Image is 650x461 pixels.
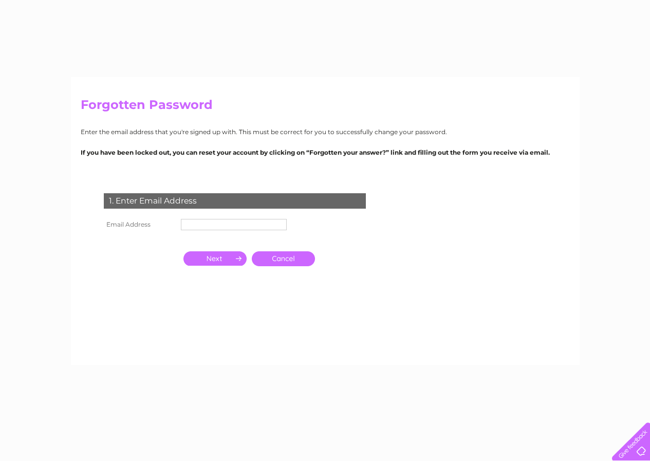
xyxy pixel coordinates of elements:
[101,216,178,233] th: Email Address
[104,193,366,209] div: 1. Enter Email Address
[252,251,315,266] a: Cancel
[81,147,570,157] p: If you have been locked out, you can reset your account by clicking on “Forgotten your answer?” l...
[81,127,570,137] p: Enter the email address that you're signed up with. This must be correct for you to successfully ...
[81,98,570,117] h2: Forgotten Password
